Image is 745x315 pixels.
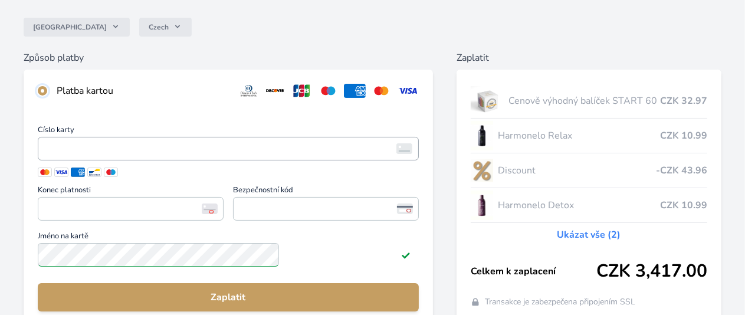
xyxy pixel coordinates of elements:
[457,51,721,65] h6: Zaplatit
[344,84,366,98] img: amex.svg
[38,186,224,197] span: Konec platnosti
[471,264,596,278] span: Celkem k zaplacení
[660,198,707,212] span: CZK 10.99
[57,84,228,98] div: Platba kartou
[485,296,635,308] span: Transakce je zabezpečena připojením SSL
[24,18,130,37] button: [GEOGRAPHIC_DATA]
[38,126,419,137] span: Číslo karty
[656,163,707,178] span: -CZK 43.96
[38,283,419,311] button: Zaplatit
[397,84,419,98] img: visa.svg
[38,243,279,267] input: Jméno na kartěPlatné pole
[33,22,107,32] span: [GEOGRAPHIC_DATA]
[317,84,339,98] img: maestro.svg
[202,204,218,214] img: Konec platnosti
[401,250,411,260] img: Platné pole
[596,261,707,282] span: CZK 3,417.00
[396,143,412,154] img: card
[264,84,286,98] img: discover.svg
[498,198,660,212] span: Harmonelo Detox
[498,129,660,143] span: Harmonelo Relax
[498,163,656,178] span: Discount
[471,156,493,185] img: discount-lo.png
[139,18,192,37] button: Czech
[47,290,409,304] span: Zaplatit
[238,84,260,98] img: diners.svg
[557,228,621,242] a: Ukázat vše (2)
[149,22,169,32] span: Czech
[43,140,413,157] iframe: Iframe pro číslo karty
[291,84,313,98] img: jcb.svg
[471,121,493,150] img: CLEAN_RELAX_se_stinem_x-lo.jpg
[471,86,504,116] img: start.jpg
[471,191,493,220] img: DETOX_se_stinem_x-lo.jpg
[24,51,433,65] h6: Způsob platby
[370,84,392,98] img: mc.svg
[660,94,707,108] span: CZK 32.97
[43,201,218,217] iframe: Iframe pro datum vypršení platnosti
[233,186,419,197] span: Bezpečnostní kód
[660,129,707,143] span: CZK 10.99
[38,232,419,243] span: Jméno na kartě
[238,201,413,217] iframe: Iframe pro bezpečnostní kód
[509,94,660,108] span: Cenově výhodný balíček START 60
